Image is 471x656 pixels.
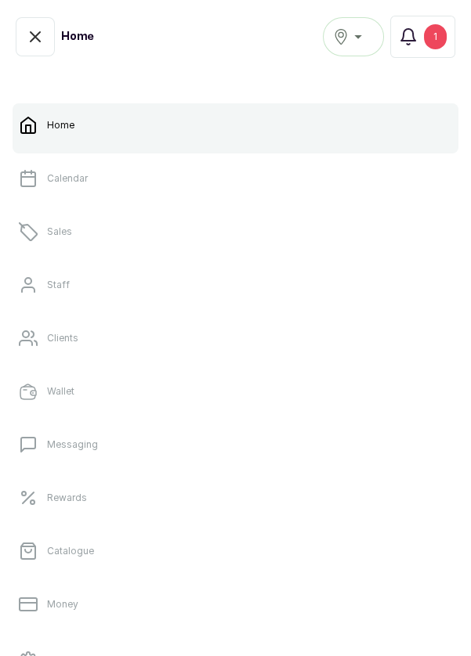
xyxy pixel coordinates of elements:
[47,598,78,611] p: Money
[47,225,72,238] p: Sales
[13,582,458,626] a: Money
[47,545,94,557] p: Catalogue
[13,476,458,520] a: Rewards
[13,316,458,360] a: Clients
[13,157,458,200] a: Calendar
[13,423,458,467] a: Messaging
[47,492,87,504] p: Rewards
[13,369,458,413] a: Wallet
[47,332,78,344] p: Clients
[13,103,458,147] a: Home
[47,279,70,291] p: Staff
[47,119,74,132] p: Home
[47,172,88,185] p: Calendar
[47,438,98,451] p: Messaging
[61,29,94,45] h1: Home
[424,24,447,49] div: 1
[13,210,458,254] a: Sales
[47,385,74,398] p: Wallet
[13,529,458,573] a: Catalogue
[13,263,458,307] a: Staff
[390,16,455,58] button: 1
